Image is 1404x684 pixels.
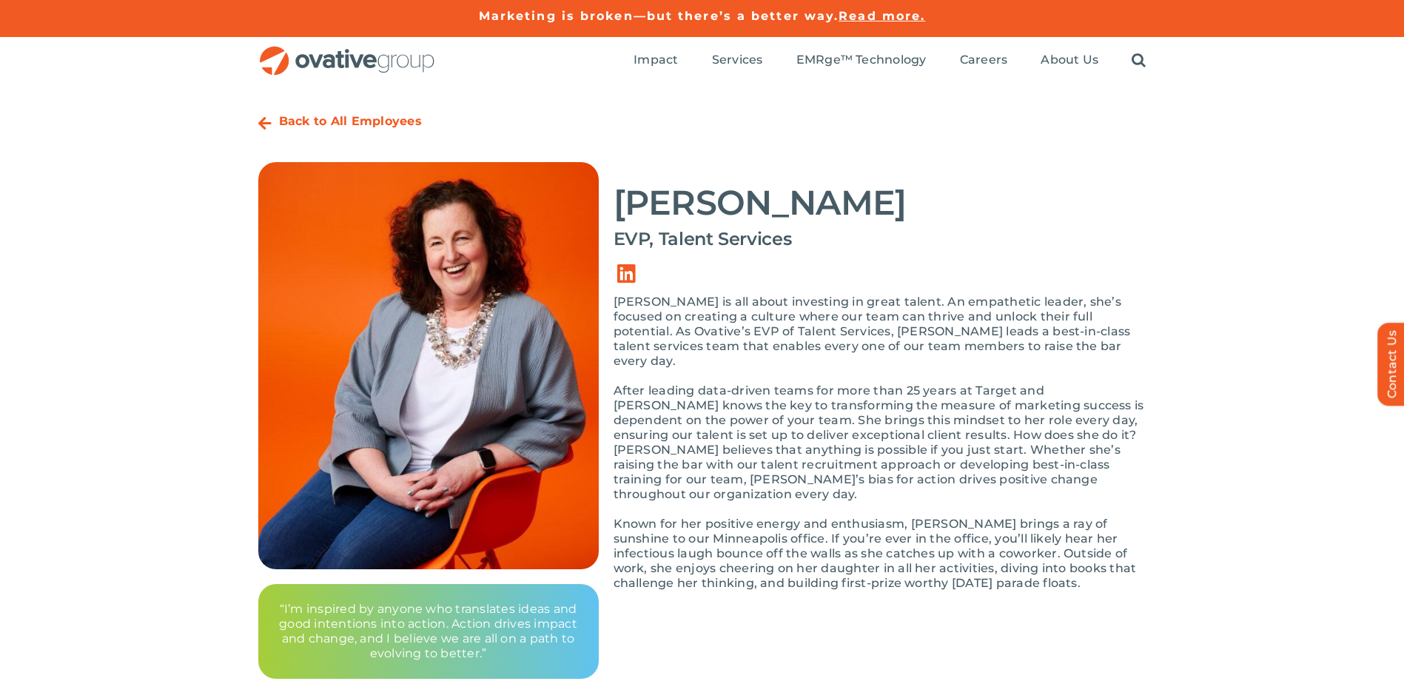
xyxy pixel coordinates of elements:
[479,9,839,23] a: Marketing is broken—but there’s a better way.
[1132,53,1146,69] a: Search
[960,53,1008,69] a: Careers
[1041,53,1098,69] a: About Us
[796,53,927,69] a: EMRge™ Technology
[839,9,925,23] a: Read more.
[258,116,272,131] a: Link to https://ovative.com/about-us/people/
[634,53,678,69] a: Impact
[258,162,599,569] img: Bio – Bonnie
[960,53,1008,67] span: Careers
[606,253,648,295] a: Link to https://www.linkedin.com/in/bonnie-gross-8202481/
[634,53,678,67] span: Impact
[796,53,927,67] span: EMRge™ Technology
[712,53,763,67] span: Services
[614,229,1146,249] h4: EVP, Talent Services
[614,517,1146,591] p: Known for her positive energy and enthusiasm, [PERSON_NAME] brings a ray of sunshine to our Minne...
[614,383,1146,502] p: After leading data-driven teams for more than 25 years at Target and [PERSON_NAME] knows the key ...
[634,37,1146,84] nav: Menu
[614,295,1146,369] p: [PERSON_NAME] is all about investing in great talent. An empathetic leader, she’s focused on crea...
[276,602,581,661] p: “I’m inspired by anyone who translates ideas and good intentions into action. Action drives impac...
[1041,53,1098,67] span: About Us
[712,53,763,69] a: Services
[614,184,1146,221] h2: [PERSON_NAME]
[258,44,436,58] a: OG_Full_horizontal_RGB
[279,114,422,128] a: Back to All Employees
